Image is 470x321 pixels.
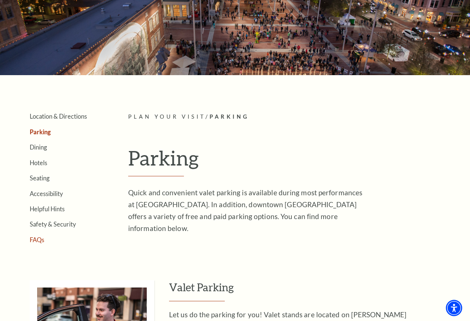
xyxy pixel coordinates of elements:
h1: Parking [128,146,463,176]
a: FAQs [30,236,44,243]
a: Safety & Security [30,221,76,228]
span: Plan Your Visit [128,113,205,120]
a: Parking [30,128,51,135]
h3: Valet Parking [169,280,463,301]
a: Seating [30,174,49,182]
a: Helpful Hints [30,205,65,212]
a: Accessibility [30,190,63,197]
div: Accessibility Menu [446,300,462,316]
span: Parking [210,113,249,120]
p: / [128,112,463,122]
a: Location & Directions [30,113,87,120]
a: Dining [30,144,47,151]
p: Quick and convenient valet parking is available during most performances at [GEOGRAPHIC_DATA]. In... [128,187,370,234]
a: Hotels [30,159,47,166]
